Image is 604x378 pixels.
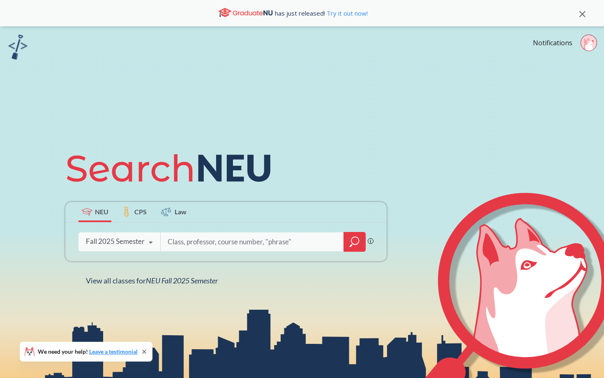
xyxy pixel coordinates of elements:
a: Leave a testimonial [89,348,138,355]
span: View all classes for [86,276,218,285]
a: Try it out now! [325,9,368,17]
span: NEU [95,207,108,216]
span: We need your help! [38,349,138,355]
img: sandbox logo [8,35,28,60]
span: CPS [134,207,147,216]
div: Fall 2025 Semester [86,237,145,246]
input: Class, professor, course number, "phrase" [167,233,338,250]
a: Notifications [533,38,572,47]
a: sandbox logo [8,35,28,62]
span: has just released! [275,9,368,18]
span: Law [175,207,187,216]
span: NEU Fall 2025 Semester [146,276,218,285]
svg: magnifying glass [350,236,360,248]
div: magnifying glass [343,232,366,252]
